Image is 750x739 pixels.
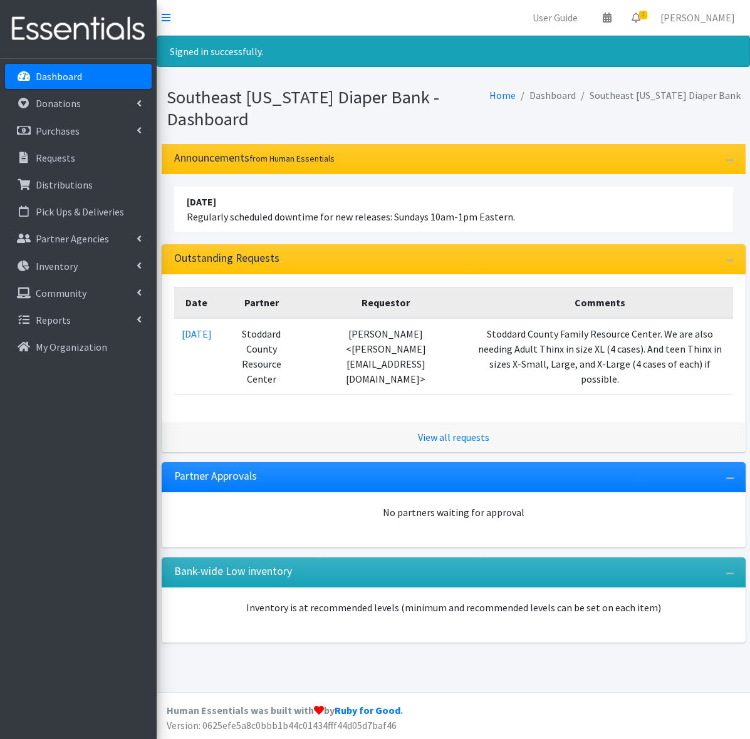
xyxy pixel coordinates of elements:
[5,281,152,306] a: Community
[639,11,647,19] span: 1
[174,600,733,615] p: Inventory is at recommended levels (minimum and recommended levels can be set on each item)
[167,719,397,731] span: Version: 0625efe5a8c0bbb1b44c01434fff44d05d7baf46
[5,118,152,143] a: Purchases
[36,232,109,245] p: Partner Agencies
[174,252,279,265] h3: Outstanding Requests
[5,254,152,279] a: Inventory
[174,470,257,483] h3: Partner Approvals
[36,152,75,164] p: Requests
[167,86,449,130] h1: Southeast [US_STATE] Diaper Bank - Dashboard
[489,89,516,101] a: Home
[36,125,80,137] p: Purchases
[523,5,588,30] a: User Guide
[516,86,576,105] li: Dashboard
[174,287,219,319] th: Date
[174,187,733,232] li: Regularly scheduled downtime for new releases: Sundays 10am-1pm Eastern.
[304,287,467,319] th: Requestor
[467,318,732,395] td: Stoddard County Family Resource Center. We are also needing Adult Thinx in size XL (4 cases). And...
[5,64,152,89] a: Dashboard
[36,341,107,353] p: My Organization
[650,5,745,30] a: [PERSON_NAME]
[5,8,152,50] img: HumanEssentials
[249,153,335,164] small: from Human Essentials
[622,5,650,30] a: 1
[36,260,78,272] p: Inventory
[157,36,750,67] div: Signed in successfully.
[5,334,152,359] a: My Organization
[36,178,93,191] p: Distributions
[182,328,212,340] a: [DATE]
[5,226,152,251] a: Partner Agencies
[36,205,124,218] p: Pick Ups & Deliveries
[219,287,305,319] th: Partner
[219,318,305,395] td: Stoddard County Resource Center
[36,70,82,83] p: Dashboard
[36,314,71,326] p: Reports
[418,431,489,443] a: View all requests
[335,704,400,716] a: Ruby for Good
[174,505,733,520] div: No partners waiting for approval
[467,287,732,319] th: Comments
[5,307,152,333] a: Reports
[5,145,152,170] a: Requests
[187,195,216,208] strong: [DATE]
[304,318,467,395] td: [PERSON_NAME] <[PERSON_NAME][EMAIL_ADDRESS][DOMAIN_NAME]>
[174,152,335,165] h3: Announcements
[5,172,152,197] a: Distributions
[5,91,152,116] a: Donations
[36,97,81,110] p: Donations
[5,199,152,224] a: Pick Ups & Deliveries
[167,704,403,716] strong: Human Essentials was built with by .
[174,565,292,578] h3: Bank-wide Low inventory
[576,86,741,105] li: Southeast [US_STATE] Diaper Bank
[36,287,86,299] p: Community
